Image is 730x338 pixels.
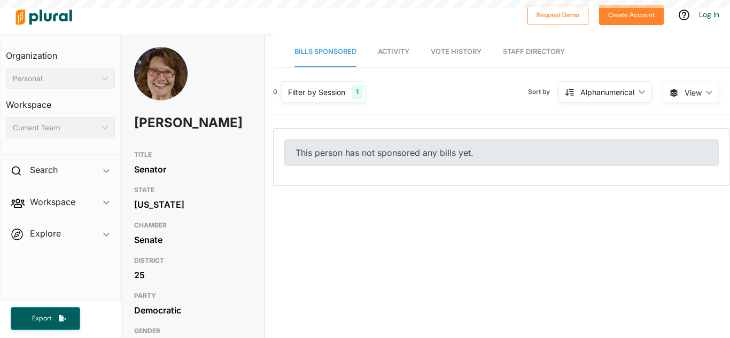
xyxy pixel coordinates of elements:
[527,9,588,20] a: Request Demo
[273,87,277,97] div: 0
[528,87,558,97] span: Sort by
[134,161,252,177] div: Senator
[431,48,482,56] span: Vote History
[378,37,409,67] a: Activity
[134,47,188,125] img: Headshot of Mary Ware
[134,184,252,196] h3: STATE
[580,87,634,98] div: Alphanumerical
[352,85,363,99] div: 1
[134,254,252,267] h3: DISTRICT
[6,89,115,113] h3: Workspace
[699,10,719,19] a: Log In
[11,307,80,330] button: Export
[134,196,252,213] div: [US_STATE]
[288,87,345,98] div: Filter by Session
[134,107,205,139] h1: [PERSON_NAME]
[6,40,115,64] h3: Organization
[599,5,664,25] button: Create Account
[599,9,664,20] a: Create Account
[294,37,356,67] a: Bills Sponsored
[25,314,59,323] span: Export
[503,37,565,67] a: Staff Directory
[378,48,409,56] span: Activity
[134,148,252,161] h3: TITLE
[134,267,252,283] div: 25
[134,302,252,318] div: Democratic
[294,48,356,56] span: Bills Sponsored
[13,73,97,84] div: Personal
[527,5,588,25] button: Request Demo
[431,37,482,67] a: Vote History
[134,289,252,302] h3: PARTY
[134,232,252,248] div: Senate
[284,139,719,166] div: This person has not sponsored any bills yet.
[134,325,252,337] h3: GENDER
[685,87,702,98] span: View
[13,122,97,133] div: Current Team
[134,219,252,232] h3: CHAMBER
[30,164,58,176] h2: Search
